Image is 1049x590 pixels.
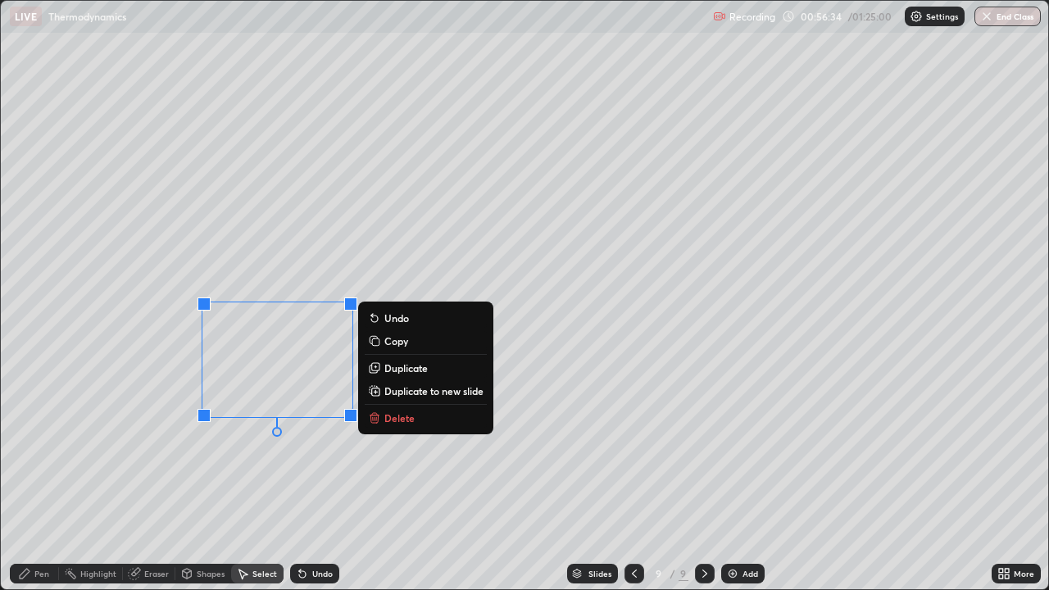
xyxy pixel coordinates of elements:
[679,566,688,581] div: 9
[980,10,993,23] img: end-class-cross
[384,311,409,324] p: Undo
[312,570,333,578] div: Undo
[144,570,169,578] div: Eraser
[252,570,277,578] div: Select
[80,570,116,578] div: Highlight
[726,567,739,580] img: add-slide-button
[365,358,487,378] button: Duplicate
[365,381,487,401] button: Duplicate to new slide
[742,570,758,578] div: Add
[365,308,487,328] button: Undo
[384,411,415,424] p: Delete
[729,11,775,23] p: Recording
[384,361,428,374] p: Duplicate
[670,569,675,579] div: /
[974,7,1041,26] button: End Class
[197,570,225,578] div: Shapes
[15,10,37,23] p: LIVE
[926,12,958,20] p: Settings
[651,569,667,579] div: 9
[588,570,611,578] div: Slides
[384,334,408,347] p: Copy
[1014,570,1034,578] div: More
[384,384,484,397] p: Duplicate to new slide
[910,10,923,23] img: class-settings-icons
[34,570,49,578] div: Pen
[713,10,726,23] img: recording.375f2c34.svg
[365,408,487,428] button: Delete
[365,331,487,351] button: Copy
[48,10,126,23] p: Thermodynamics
